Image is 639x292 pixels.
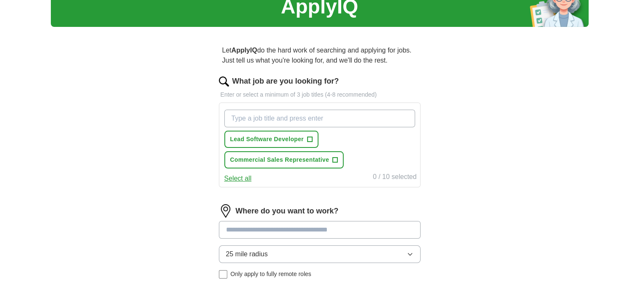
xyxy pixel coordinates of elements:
strong: ApplyIQ [231,47,257,54]
img: search.png [219,76,229,87]
label: What job are you looking for? [232,76,339,87]
input: Type a job title and press enter [224,110,415,127]
button: Select all [224,174,252,184]
span: Lead Software Developer [230,135,304,144]
label: Where do you want to work? [236,205,339,217]
span: Commercial Sales Representative [230,155,329,164]
img: location.png [219,204,232,218]
div: 0 / 10 selected [373,172,416,184]
p: Let do the hard work of searching and applying for jobs. Just tell us what you're looking for, an... [219,42,421,69]
span: Only apply to fully remote roles [231,270,311,279]
button: Commercial Sales Representative [224,151,344,168]
input: Only apply to fully remote roles [219,270,227,279]
button: Lead Software Developer [224,131,318,148]
p: Enter or select a minimum of 3 job titles (4-8 recommended) [219,90,421,99]
button: 25 mile radius [219,245,421,263]
span: 25 mile radius [226,249,268,259]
